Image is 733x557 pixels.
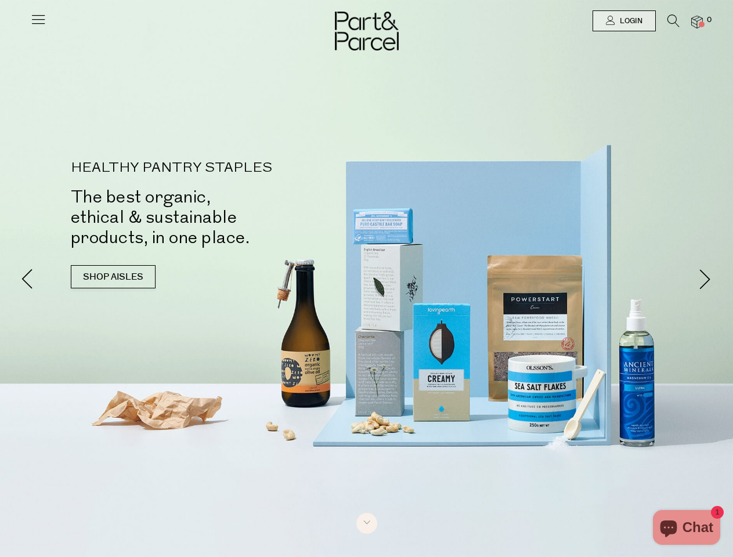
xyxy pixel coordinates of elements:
[593,10,656,31] a: Login
[649,510,724,548] inbox-online-store-chat: Shopify online store chat
[617,16,642,26] span: Login
[71,187,384,248] h2: The best organic, ethical & sustainable products, in one place.
[71,265,156,288] a: SHOP AISLES
[71,161,384,175] p: HEALTHY PANTRY STAPLES
[335,12,399,50] img: Part&Parcel
[691,16,703,28] a: 0
[704,15,714,26] span: 0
